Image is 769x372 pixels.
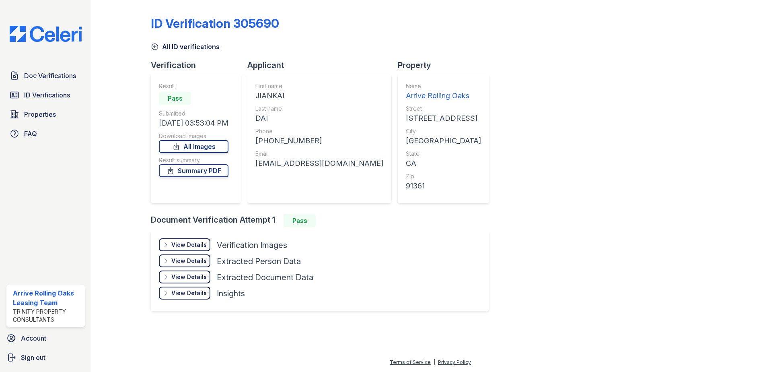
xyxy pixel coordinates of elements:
[255,82,383,90] div: First name
[3,330,88,346] a: Account
[21,333,46,343] span: Account
[6,106,85,122] a: Properties
[171,257,207,265] div: View Details
[398,60,496,71] div: Property
[171,273,207,281] div: View Details
[406,82,481,101] a: Name Arrive Rolling Oaks
[434,359,435,365] div: |
[406,180,481,192] div: 91361
[171,241,207,249] div: View Details
[6,126,85,142] a: FAQ
[151,60,247,71] div: Verification
[406,105,481,113] div: Street
[255,158,383,169] div: [EMAIL_ADDRESS][DOMAIN_NAME]
[406,135,481,147] div: [GEOGRAPHIC_DATA]
[24,90,70,100] span: ID Verifications
[255,127,383,135] div: Phone
[159,164,228,177] a: Summary PDF
[24,71,76,81] span: Doc Verifications
[3,349,88,366] a: Sign out
[247,60,398,71] div: Applicant
[21,353,45,362] span: Sign out
[13,288,82,308] div: Arrive Rolling Oaks Leasing Team
[406,150,481,158] div: State
[171,289,207,297] div: View Details
[6,68,85,84] a: Doc Verifications
[3,26,88,42] img: CE_Logo_Blue-a8612792a0a2168367f1c8372b55b34899dd931a85d93a1a3d3e32e68fde9ad4.png
[406,158,481,169] div: CA
[217,256,301,267] div: Extracted Person Data
[159,118,228,129] div: [DATE] 03:53:04 PM
[438,359,471,365] a: Privacy Policy
[255,135,383,147] div: [PHONE_NUMBER]
[151,42,220,52] a: All ID verifications
[159,156,228,164] div: Result summary
[159,92,191,105] div: Pass
[217,288,245,299] div: Insights
[13,308,82,324] div: Trinity Property Consultants
[24,129,37,138] span: FAQ
[151,16,279,31] div: ID Verification 305690
[284,214,316,227] div: Pass
[406,90,481,101] div: Arrive Rolling Oaks
[24,110,56,119] span: Properties
[159,140,228,153] a: All Images
[255,90,383,101] div: JIANKAI
[390,359,431,365] a: Terms of Service
[406,172,481,180] div: Zip
[255,105,383,113] div: Last name
[159,132,228,140] div: Download Images
[6,87,85,103] a: ID Verifications
[255,150,383,158] div: Email
[255,113,383,124] div: DAI
[159,82,228,90] div: Result
[151,214,496,227] div: Document Verification Attempt 1
[217,272,313,283] div: Extracted Document Data
[159,110,228,118] div: Submitted
[406,113,481,124] div: [STREET_ADDRESS]
[406,127,481,135] div: City
[406,82,481,90] div: Name
[217,240,287,251] div: Verification Images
